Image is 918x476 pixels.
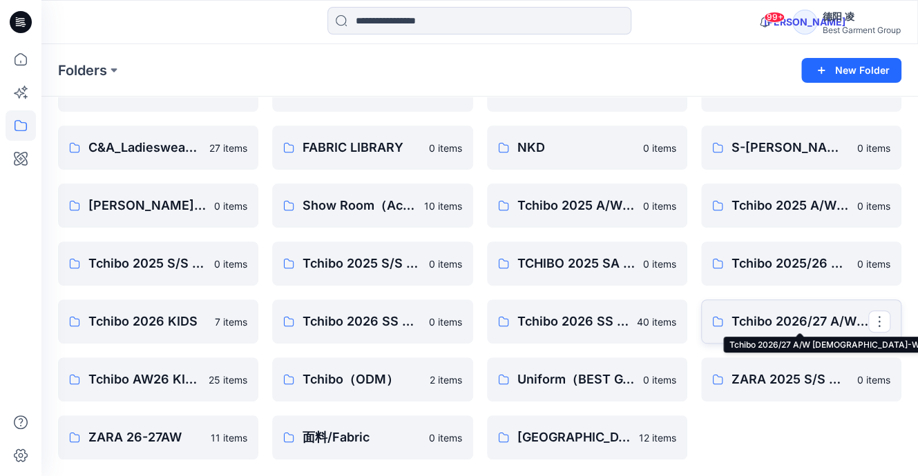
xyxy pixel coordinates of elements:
[857,141,890,155] p: 0 items
[731,312,868,331] p: Tchibo 2026/27 A/W [DEMOGRAPHIC_DATA]-WEAR
[517,138,635,157] p: NKD
[303,312,420,331] p: Tchibo 2026 SS ACTIVE-WEAR
[857,257,890,271] p: 0 items
[487,184,687,228] a: Tchibo 2025 A/W KIDS-WEAR0 items
[424,199,462,213] p: 10 items
[701,299,901,344] a: Tchibo 2026/27 A/W [DEMOGRAPHIC_DATA]-WEAR
[211,430,247,445] p: 11 items
[209,141,247,155] p: 27 items
[857,373,890,387] p: 0 items
[58,241,258,286] a: Tchibo 2025 S/S Active-Wear0 items
[639,430,676,445] p: 12 items
[801,58,901,83] button: New Folder
[487,415,687,459] a: [GEOGRAPHIC_DATA]12 items
[823,25,901,35] div: Best Garment Group
[731,254,849,273] p: Tchibo 2025/26 H/W ACTIVE
[214,199,247,213] p: 0 items
[701,357,901,401] a: ZARA 2025 S/S KIDS HOME0 items
[517,428,631,447] p: [GEOGRAPHIC_DATA]
[272,184,472,228] a: Show Room（Active）10 items
[88,428,202,447] p: ZARA 26-27AW
[643,141,676,155] p: 0 items
[429,141,462,155] p: 0 items
[643,199,676,213] p: 0 items
[429,257,462,271] p: 0 items
[88,370,200,389] p: Tchibo AW26 KIDS
[429,315,462,329] p: 0 items
[517,312,629,331] p: Tchibo 2026 SS [DEMOGRAPHIC_DATA]-WEAR
[487,357,687,401] a: Uniform（BEST GARMENT GROUP）0 items
[58,126,258,170] a: C&A_Ladieswear_SS2627 items
[643,257,676,271] p: 0 items
[487,299,687,344] a: Tchibo 2026 SS [DEMOGRAPHIC_DATA]-WEAR40 items
[429,430,462,445] p: 0 items
[303,254,420,273] p: Tchibo 2025 S/S [DEMOGRAPHIC_DATA]-Wear
[58,184,258,228] a: [PERSON_NAME] Red men0 items
[209,373,247,387] p: 25 items
[487,241,687,286] a: TCHIBO 2025 SA KIDS-WEAR0 items
[58,357,258,401] a: Tchibo AW26 KIDS25 items
[857,199,890,213] p: 0 items
[303,370,421,389] p: Tchibo（ODM）
[517,196,635,215] p: Tchibo 2025 A/W KIDS-WEAR
[701,241,901,286] a: Tchibo 2025/26 H/W ACTIVE0 items
[58,61,107,80] a: Folders
[731,370,849,389] p: ZARA 2025 S/S KIDS HOME
[272,357,472,401] a: Tchibo（ODM）2 items
[517,370,635,389] p: Uniform（BEST GARMENT GROUP）
[272,415,472,459] a: 面料/Fabric0 items
[88,254,206,273] p: Tchibo 2025 S/S Active-Wear
[643,373,676,387] p: 0 items
[487,126,687,170] a: NKD0 items
[517,254,635,273] p: TCHIBO 2025 SA KIDS-WEAR
[303,428,420,447] p: 面料/Fabric
[272,241,472,286] a: Tchibo 2025 S/S [DEMOGRAPHIC_DATA]-Wear0 items
[303,138,420,157] p: FABRIC LIBRARY
[430,373,462,387] p: 2 items
[58,415,258,459] a: ZARA 26-27AW11 items
[88,138,201,157] p: C&A_Ladieswear_SS26
[823,8,901,25] div: 德阳 凌
[88,196,206,215] p: [PERSON_NAME] Red men
[731,196,849,215] p: Tchibo 2025 A/W [DEMOGRAPHIC_DATA]-WEAR
[272,299,472,344] a: Tchibo 2026 SS ACTIVE-WEAR0 items
[215,315,247,329] p: 7 items
[58,299,258,344] a: Tchibo 2026 KIDS7 items
[637,315,676,329] p: 40 items
[303,196,415,215] p: Show Room（Active）
[88,312,207,331] p: Tchibo 2026 KIDS
[701,126,901,170] a: S-[PERSON_NAME] QS fahion0 items
[792,10,817,34] div: [PERSON_NAME]
[214,257,247,271] p: 0 items
[701,184,901,228] a: Tchibo 2025 A/W [DEMOGRAPHIC_DATA]-WEAR0 items
[764,12,785,23] span: 99+
[731,138,849,157] p: S-[PERSON_NAME] QS fahion
[272,126,472,170] a: FABRIC LIBRARY0 items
